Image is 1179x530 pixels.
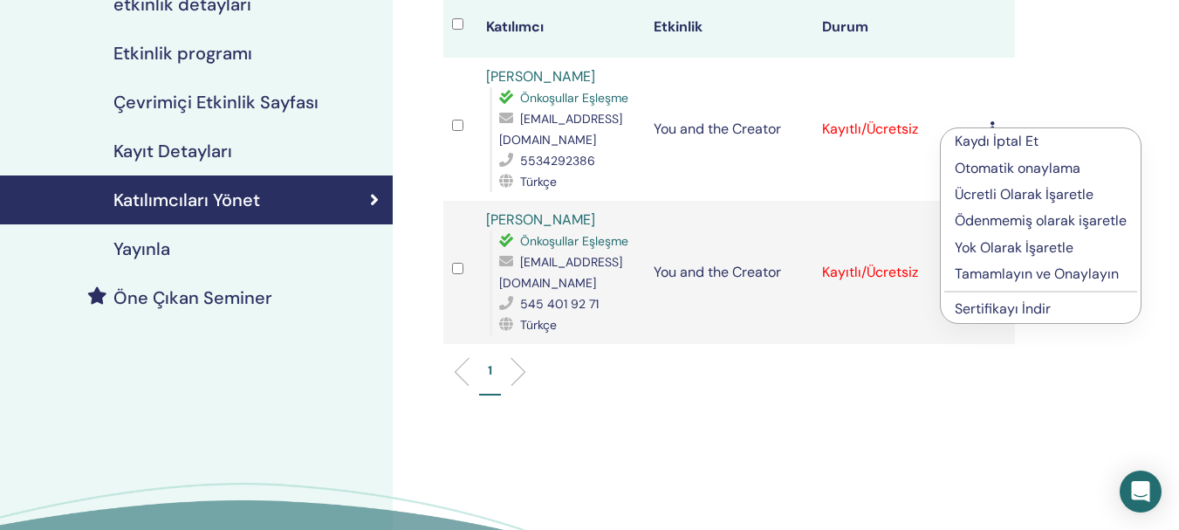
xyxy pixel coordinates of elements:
h4: Katılımcıları Yönet [113,189,260,210]
span: [EMAIL_ADDRESS][DOMAIN_NAME] [499,254,622,291]
span: 545 401 92 71 [520,296,599,312]
span: [EMAIL_ADDRESS][DOMAIN_NAME] [499,111,622,148]
p: Kaydı İptal Et [955,131,1127,152]
p: Ücretli Olarak İşaretle [955,184,1127,205]
h4: Kayıt Detayları [113,141,232,162]
span: Türkçe [520,317,557,333]
div: Open Intercom Messenger [1120,471,1162,513]
td: You and the Creator [645,58,813,201]
p: 1 [488,361,492,380]
p: Otomatik onaylama [955,158,1127,179]
p: Ödenmemiş olarak işaretle [955,210,1127,231]
h4: Etkinlik programı [113,43,252,64]
span: Önkoşullar Eşleşme [520,233,628,249]
h4: Yayınla [113,238,170,259]
td: You and the Creator [645,201,813,344]
h4: Çevrimiçi Etkinlik Sayfası [113,92,319,113]
span: 5534292386 [520,153,595,169]
p: Yok Olarak İşaretle [955,237,1127,258]
span: Türkçe [520,174,557,189]
span: Önkoşullar Eşleşme [520,90,628,106]
h4: Öne Çıkan Seminer [113,287,272,308]
a: [PERSON_NAME] [486,210,595,229]
p: Tamamlayın ve Onaylayın [955,264,1127,285]
a: [PERSON_NAME] [486,67,595,86]
a: Sertifikayı İndir [955,299,1051,318]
